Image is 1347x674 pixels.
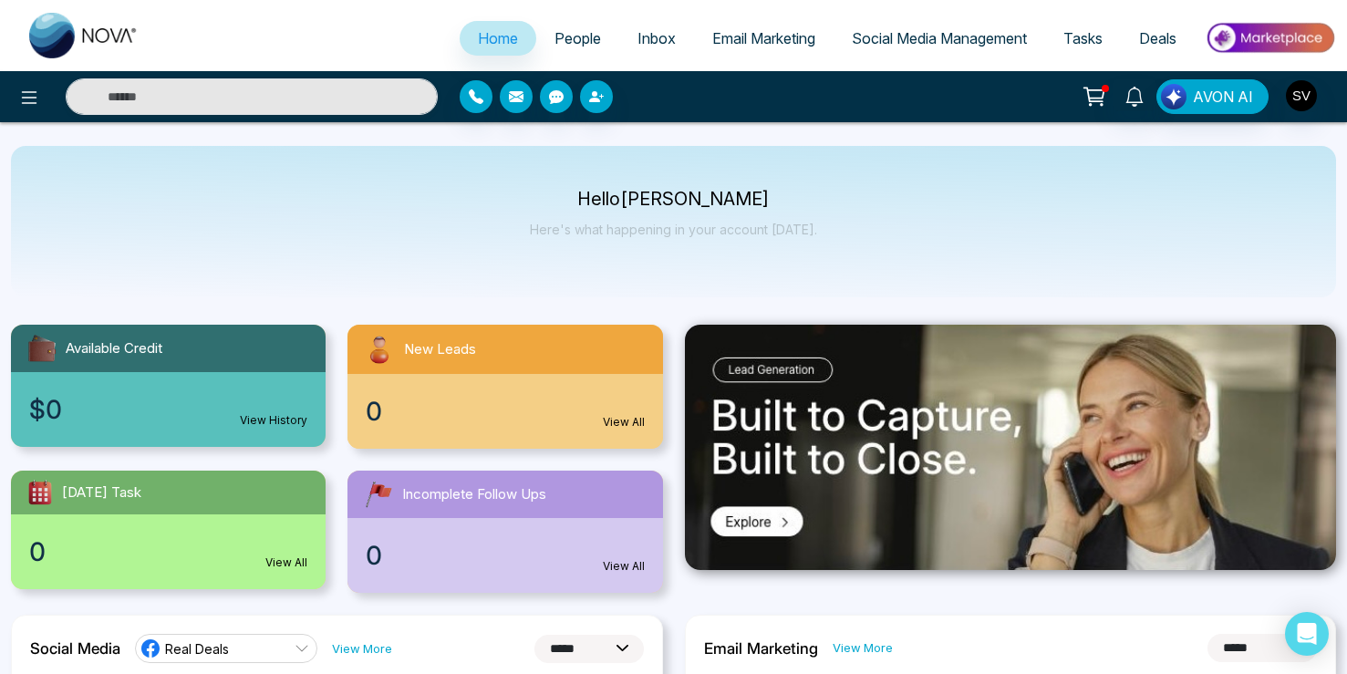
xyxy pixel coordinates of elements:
[478,29,518,47] span: Home
[603,558,645,575] a: View All
[554,29,601,47] span: People
[1286,80,1317,111] img: User Avatar
[332,640,392,658] a: View More
[834,21,1045,56] a: Social Media Management
[530,222,817,237] p: Here's what happening in your account [DATE].
[265,555,307,571] a: View All
[1045,21,1121,56] a: Tasks
[165,640,229,658] span: Real Deals
[62,482,141,503] span: [DATE] Task
[402,484,546,505] span: Incomplete Follow Ups
[366,536,382,575] span: 0
[337,325,673,449] a: New Leads0View All
[404,339,476,360] span: New Leads
[619,21,694,56] a: Inbox
[460,21,536,56] a: Home
[66,338,162,359] span: Available Credit
[1193,86,1253,108] span: AVON AI
[694,21,834,56] a: Email Marketing
[29,390,62,429] span: $0
[29,533,46,571] span: 0
[29,13,139,58] img: Nova CRM Logo
[26,478,55,507] img: todayTask.svg
[852,29,1027,47] span: Social Media Management
[30,639,120,658] h2: Social Media
[362,332,397,367] img: newLeads.svg
[240,412,307,429] a: View History
[603,414,645,430] a: View All
[637,29,676,47] span: Inbox
[685,325,1336,570] img: .
[1139,29,1176,47] span: Deals
[530,192,817,207] p: Hello [PERSON_NAME]
[337,471,673,593] a: Incomplete Follow Ups0View All
[1285,612,1329,656] div: Open Intercom Messenger
[1063,29,1103,47] span: Tasks
[536,21,619,56] a: People
[1204,17,1336,58] img: Market-place.gif
[712,29,815,47] span: Email Marketing
[1161,84,1186,109] img: Lead Flow
[1156,79,1269,114] button: AVON AI
[26,332,58,365] img: availableCredit.svg
[362,478,395,511] img: followUps.svg
[833,639,893,657] a: View More
[1121,21,1195,56] a: Deals
[704,639,818,658] h2: Email Marketing
[366,392,382,430] span: 0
